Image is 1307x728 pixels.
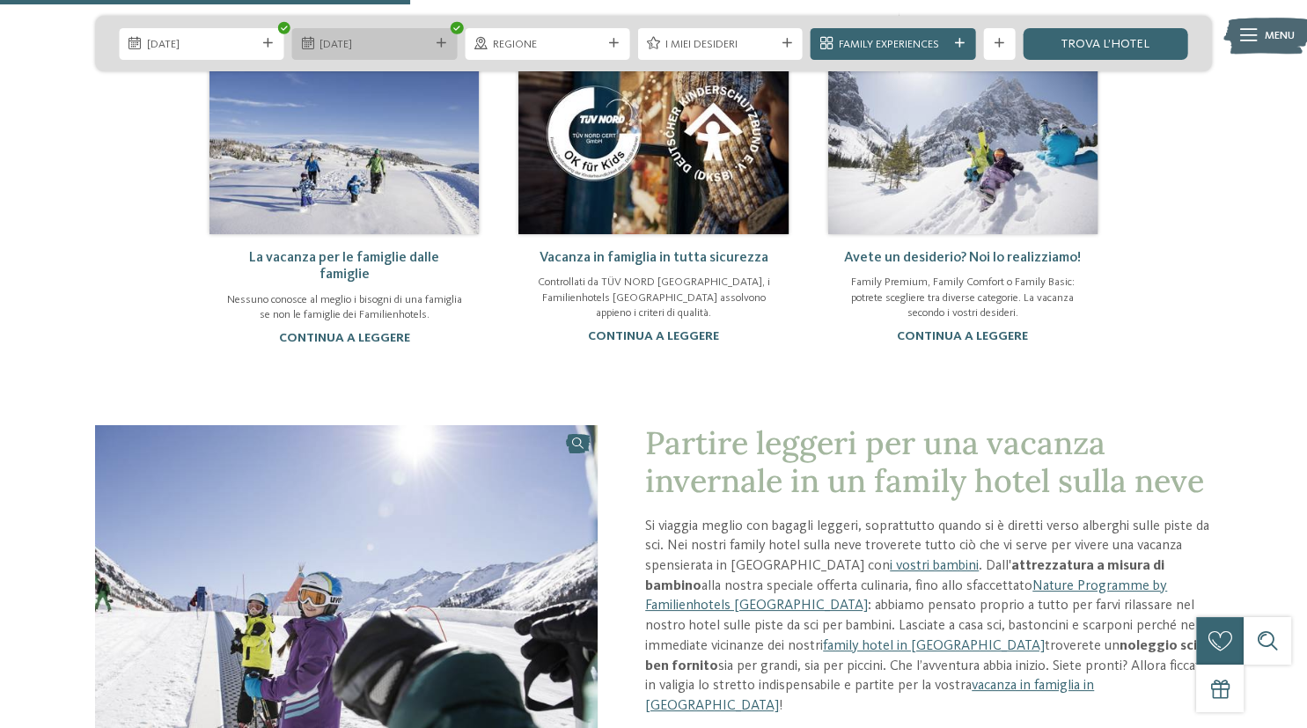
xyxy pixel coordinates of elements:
a: continua a leggere [897,330,1028,342]
a: Vacanza in famiglia in tutta sicurezza [539,251,767,265]
span: Regione [493,37,602,53]
p: Si viaggia meglio con bagagli leggeri, soprattutto quando si è diretti verso alberghi sulle piste... [645,517,1212,717]
span: [DATE] [147,37,256,53]
img: Hotel sulle piste da sci per bambini: divertimento senza confini [828,33,1098,234]
img: Hotel sulle piste da sci per bambini: divertimento senza confini [209,33,479,234]
p: Family Premium, Family Comfort o Family Basic: potrete scegliere tra diverse categorie. La vacanz... [844,275,1082,321]
p: Controllati da TÜV NORD [GEOGRAPHIC_DATA], i Familienhotels [GEOGRAPHIC_DATA] assolvono appieno i... [534,275,772,321]
span: Partire leggeri per una vacanza invernale in un family hotel sulla neve [645,423,1204,501]
a: trova l’hotel [1023,28,1187,60]
strong: attrezzatura a misura di bambino [645,559,1164,593]
a: Avete un desiderio? Noi lo realizziamo! [844,251,1081,265]
span: [DATE] [319,37,429,53]
span: I miei desideri [665,37,775,53]
img: Hotel sulle piste da sci per bambini: divertimento senza confini [518,33,788,234]
a: continua a leggere [279,332,410,344]
a: family hotel in [GEOGRAPHIC_DATA] [823,639,1045,653]
strong: noleggio sci ben fornito [645,639,1197,673]
a: i vostri bambini [890,559,979,573]
span: Family Experiences [838,37,947,53]
p: Nessuno conosce al meglio i bisogni di una famiglia se non le famiglie dei Familienhotels. [225,292,463,323]
a: La vacanza per le famiglie dalle famiglie [249,251,439,282]
a: vacanza in famiglia in [GEOGRAPHIC_DATA] [645,679,1094,713]
a: continua a leggere [588,330,719,342]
